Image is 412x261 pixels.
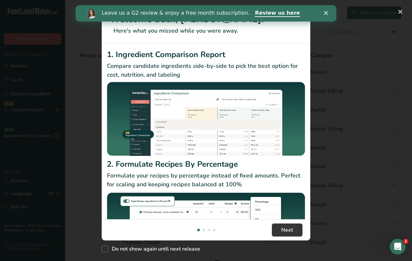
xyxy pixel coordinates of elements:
[107,82,305,156] img: Ingredient Comparison Report
[107,49,305,60] h2: 1. Ingredient Comparison Report
[390,239,405,254] iframe: Intercom live chat
[107,171,305,189] p: Formulate your recipes by percentage instead of fixed amounts. Perfect for scaling and keeping re...
[76,5,336,22] iframe: Intercom live chat banner
[107,158,305,170] h2: 2. Formulate Recipes By Percentage
[110,26,302,35] p: Here's what you missed while you were away.
[403,239,408,244] span: 1
[107,62,305,79] p: Compare candidate ingredients side-by-side to pick the best option for cost, nutrition, and labeling
[281,226,293,234] span: Next
[272,223,302,237] button: Next
[108,246,200,252] span: Do not show again until next release
[248,6,255,10] div: Close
